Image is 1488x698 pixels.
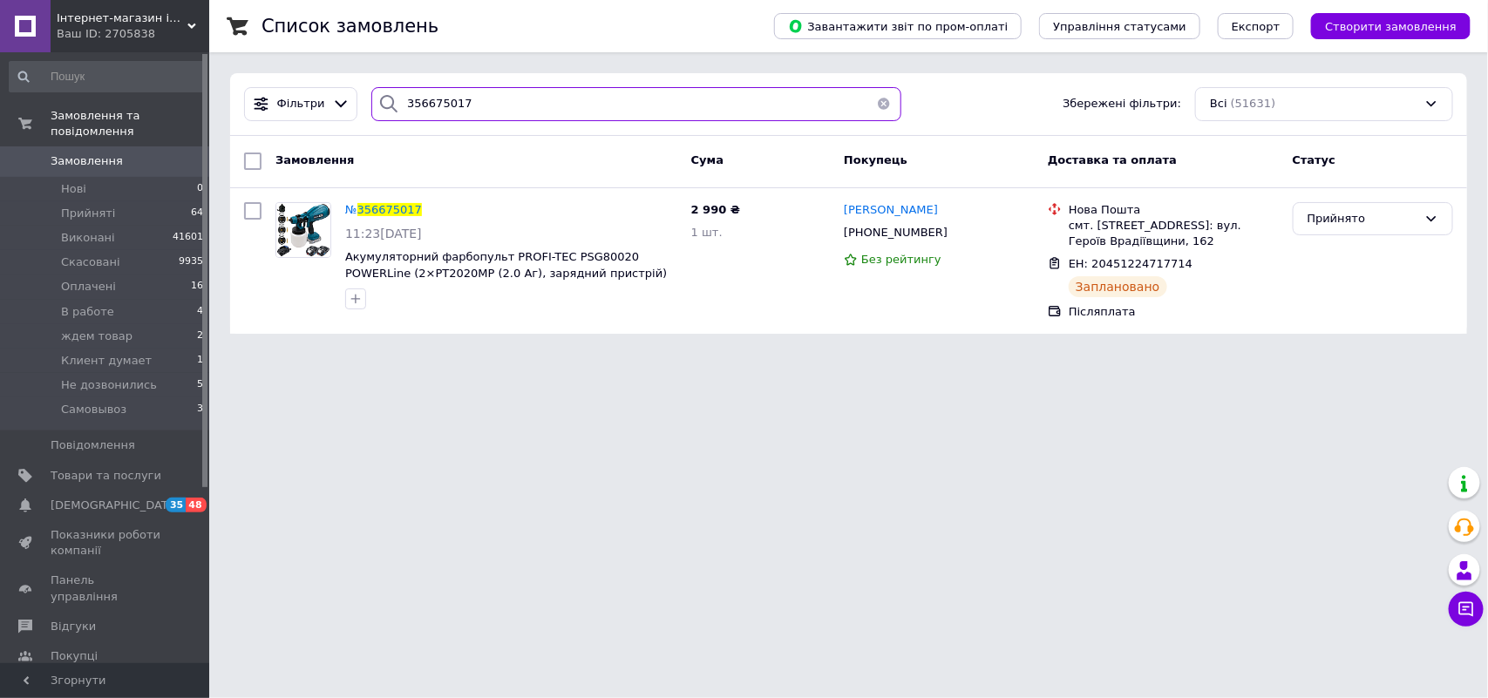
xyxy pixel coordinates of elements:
a: Акумуляторний фарбопульт PROFI-TEC PSG80020 POWERLine (2×PT2020MP (2.0 Aг), зарядний пристрій) [345,250,667,280]
span: 48 [186,498,206,512]
button: Управління статусами [1039,13,1200,39]
button: Чат з покупцем [1449,592,1484,627]
span: Не дозвонились [61,377,157,393]
span: 5 [197,377,203,393]
span: Оплачені [61,279,116,295]
span: Панель управління [51,573,161,604]
span: Відгуки [51,619,96,634]
span: 11:23[DATE] [345,227,422,241]
span: Всі [1210,96,1227,112]
span: Самовывоз [61,402,126,417]
span: ЕН: 20451224717714 [1069,257,1192,270]
span: Замовлення [51,153,123,169]
a: Фото товару [275,202,331,258]
span: Замовлення та повідомлення [51,108,209,139]
span: 64 [191,206,203,221]
div: Нова Пошта [1069,202,1279,218]
span: 3 [197,402,203,417]
span: Нові [61,181,86,197]
span: 2 [197,329,203,344]
button: Завантажити звіт по пром-оплаті [774,13,1022,39]
span: Статус [1293,153,1336,166]
img: Фото товару [276,203,330,257]
span: [DEMOGRAPHIC_DATA] [51,498,180,513]
span: Скасовані [61,254,120,270]
div: Прийнято [1308,210,1417,228]
span: Покупці [51,648,98,664]
div: Заплановано [1069,276,1167,297]
span: 0 [197,181,203,197]
span: В работе [61,304,114,320]
button: Створити замовлення [1311,13,1471,39]
span: 2 990 ₴ [691,203,740,216]
span: Доставка та оплата [1048,153,1177,166]
div: смт. [STREET_ADDRESS]: вул. Героїв Врадіївщини, 162 [1069,218,1279,249]
span: Фільтри [277,96,325,112]
div: Ваш ID: 2705838 [57,26,209,42]
span: Створити замовлення [1325,20,1457,33]
span: Інтернет-магазин інструменту "РЕЗЕРВ" [57,10,187,26]
span: Виконані [61,230,115,246]
span: [PHONE_NUMBER] [844,226,948,239]
span: 4 [197,304,203,320]
span: (51631) [1231,97,1276,110]
span: Cума [691,153,724,166]
span: Повідомлення [51,437,135,453]
span: № [345,203,357,216]
span: Збережені фільтри: [1063,96,1181,112]
div: Післяплата [1069,304,1279,320]
span: Клиент думает [61,353,152,369]
span: Експорт [1232,20,1281,33]
span: 9935 [179,254,203,270]
span: Без рейтингу [861,253,941,266]
span: 356675017 [357,203,422,216]
span: 35 [166,498,186,512]
input: Пошук [9,61,205,92]
span: Управління статусами [1053,20,1186,33]
a: [PERSON_NAME] [844,202,938,219]
span: 1 [197,353,203,369]
a: Створити замовлення [1294,19,1471,32]
span: Покупець [844,153,907,166]
input: Пошук за номером замовлення, ПІБ покупця, номером телефону, Email, номером накладної [371,87,901,121]
span: 1 шт. [691,226,723,239]
span: Прийняті [61,206,115,221]
button: Очистить [866,87,901,121]
span: Замовлення [275,153,354,166]
h1: Список замовлень [262,16,438,37]
span: ждем товар [61,329,132,344]
span: Завантажити звіт по пром-оплаті [788,18,1008,34]
span: Товари та послуги [51,468,161,484]
span: [PERSON_NAME] [844,203,938,216]
button: Експорт [1218,13,1294,39]
a: №356675017 [345,203,422,216]
span: Показники роботи компанії [51,527,161,559]
span: 41601 [173,230,203,246]
span: 16 [191,279,203,295]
